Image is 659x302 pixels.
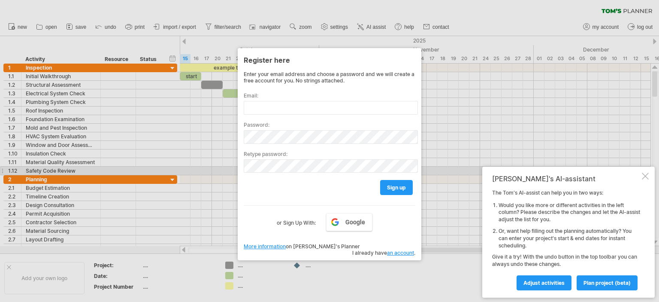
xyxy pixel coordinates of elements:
span: sign up [387,184,406,191]
label: Retype password: [244,151,415,157]
span: Adjust activities [523,280,565,286]
span: on [PERSON_NAME]'s Planner [244,243,360,250]
a: plan project (beta) [577,275,638,290]
label: or Sign Up With: [277,213,316,228]
label: Password: [244,122,415,128]
a: Google [326,213,372,231]
li: Would you like more or different activities in the left column? Please describe the changes and l... [499,202,640,223]
a: More information [244,243,286,250]
div: Enter your email address and choose a password and we will create a free account for you. No stri... [244,71,415,84]
div: [PERSON_NAME]'s AI-assistant [492,174,640,183]
span: Google [345,219,365,226]
div: Register here [244,52,415,67]
a: an account [387,250,414,256]
a: sign up [380,180,413,195]
a: Adjust activities [517,275,571,290]
li: Or, want help filling out the planning automatically? You can enter your project's start & end da... [499,228,640,249]
label: Email: [244,92,415,99]
span: plan project (beta) [583,280,631,286]
div: The Tom's AI-assist can help you in two ways: Give it a try! With the undo button in the top tool... [492,189,640,290]
span: I already have . [352,250,415,256]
